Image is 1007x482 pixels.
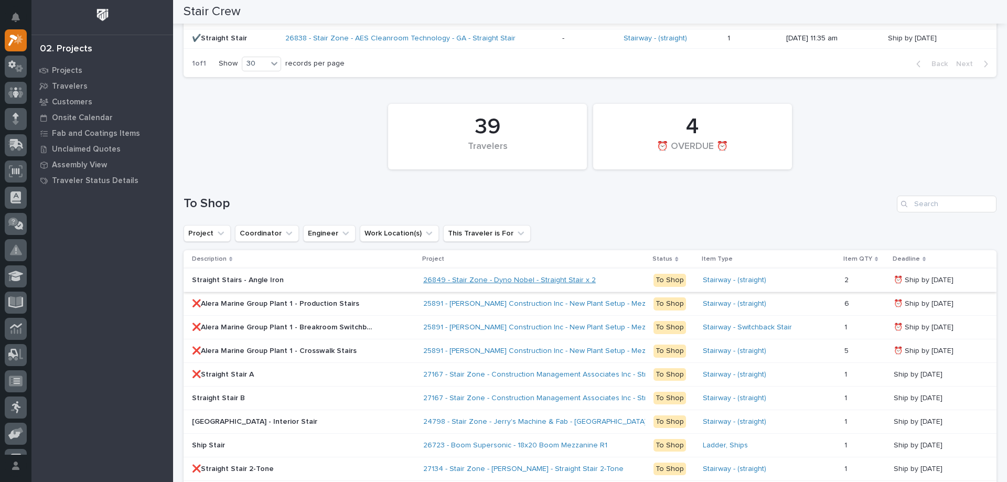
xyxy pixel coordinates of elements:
[423,299,694,308] a: 25891 - [PERSON_NAME] Construction Inc - New Plant Setup - Mezzanine Project
[894,345,956,356] p: ⏰ Ship by [DATE]
[624,34,687,43] a: Stairway - (straight)
[908,59,952,69] button: Back
[184,225,231,242] button: Project
[894,321,956,332] p: ⏰ Ship by [DATE]
[422,253,444,265] p: Project
[52,113,113,123] p: Onsite Calendar
[652,253,672,265] p: Status
[423,347,694,356] a: 25891 - [PERSON_NAME] Construction Inc - New Plant Setup - Mezzanine Project
[888,32,939,43] p: Ship by [DATE]
[423,323,694,332] a: 25891 - [PERSON_NAME] Construction Inc - New Plant Setup - Mezzanine Project
[184,196,893,211] h1: To Shop
[192,439,227,450] p: Ship Stair
[952,59,997,69] button: Next
[52,129,140,138] p: Fab and Coatings Items
[844,297,851,308] p: 6
[93,5,112,25] img: Workspace Logo
[184,269,997,292] tr: Straight Stairs - Angle IronStraight Stairs - Angle Iron 26849 - Stair Zone - Dyno Nobel - Straig...
[654,321,686,334] div: To Shop
[184,457,997,481] tr: ❌Straight Stair 2-Tone❌Straight Stair 2-Tone 27134 - Stair Zone - [PERSON_NAME] - Straight Stair ...
[703,276,766,285] a: Stairway - (straight)
[844,274,851,285] p: 2
[703,441,748,450] a: Ladder, Ships
[52,82,88,91] p: Travelers
[184,4,241,19] h2: Stair Crew
[184,51,215,77] p: 1 of 1
[184,410,997,434] tr: [GEOGRAPHIC_DATA] - Interior Stair[GEOGRAPHIC_DATA] - Interior Stair 24798 - Stair Zone - Jerry's...
[219,59,238,68] p: Show
[52,145,121,154] p: Unclaimed Quotes
[894,368,945,379] p: Ship by [DATE]
[844,392,849,403] p: 1
[654,439,686,452] div: To Shop
[843,253,872,265] p: Item QTY
[654,415,686,429] div: To Shop
[31,62,173,78] a: Projects
[844,345,851,356] p: 5
[894,297,956,308] p: ⏰ Ship by [DATE]
[894,415,945,426] p: Ship by [DATE]
[844,415,849,426] p: 1
[31,78,173,94] a: Travelers
[844,321,849,332] p: 1
[192,415,319,426] p: [GEOGRAPHIC_DATA] - Interior Stair
[423,276,596,285] a: 26849 - Stair Zone - Dyno Nobel - Straight Stair x 2
[31,173,173,188] a: Traveler Status Details
[285,59,345,68] p: records per page
[40,44,92,55] div: 02. Projects
[727,32,732,43] p: 1
[562,34,615,43] p: -
[184,434,997,457] tr: Ship StairShip Stair 26723 - Boom Supersonic - 18x20 Boom Mezzanine R1 To ShopLadder, Ships 11 Sh...
[703,323,792,332] a: Stairway - Switchback Stair
[406,114,570,140] div: 39
[611,141,775,163] div: ⏰ OVERDUE ⏰
[31,125,173,141] a: Fab and Coatings Items
[423,465,624,474] a: 27134 - Stair Zone - [PERSON_NAME] - Straight Stair 2-Tone
[52,66,82,76] p: Projects
[192,345,359,356] p: ❌Alera Marine Group Plant 1 - Crosswalk Stairs
[956,59,979,69] span: Next
[31,94,173,110] a: Customers
[360,225,439,242] button: Work Location(s)
[5,6,27,28] button: Notifications
[192,368,256,379] p: ❌Straight Stair A
[654,345,686,358] div: To Shop
[184,339,997,363] tr: ❌Alera Marine Group Plant 1 - Crosswalk Stairs❌Alera Marine Group Plant 1 - Crosswalk Stairs 2589...
[285,34,516,43] a: 26838 - Stair Zone - AES Cleanroom Technology - GA - Straight Stair
[13,13,27,29] div: Notifications
[702,253,733,265] p: Item Type
[703,394,766,403] a: Stairway - (straight)
[654,392,686,405] div: To Shop
[894,439,945,450] p: Ship by [DATE]
[894,392,945,403] p: Ship by [DATE]
[192,32,249,43] p: ✔️Straight Stair
[184,316,997,339] tr: ❌Alera Marine Group Plant 1 - Breakroom Switchback Stair❌Alera Marine Group Plant 1 - Breakroom S...
[235,225,299,242] button: Coordinator
[184,292,997,316] tr: ❌Alera Marine Group Plant 1 - Production Stairs❌Alera Marine Group Plant 1 - Production Stairs 25...
[423,370,684,379] a: 27167 - Stair Zone - Construction Management Associates Inc - Straight Stairs
[192,463,276,474] p: ❌Straight Stair 2-Tone
[703,370,766,379] a: Stairway - (straight)
[423,417,647,426] a: 24798 - Stair Zone - Jerry's Machine & Fab - [GEOGRAPHIC_DATA]
[184,29,997,48] tr: ✔️Straight Stair✔️Straight Stair 26838 - Stair Zone - AES Cleanroom Technology - GA - Straight St...
[654,368,686,381] div: To Shop
[925,59,948,69] span: Back
[611,114,775,140] div: 4
[703,465,766,474] a: Stairway - (straight)
[423,394,684,403] a: 27167 - Stair Zone - Construction Management Associates Inc - Straight Stairs
[654,463,686,476] div: To Shop
[894,463,945,474] p: Ship by [DATE]
[184,387,997,410] tr: Straight Stair BStraight Stair B 27167 - Stair Zone - Construction Management Associates Inc - St...
[31,141,173,157] a: Unclaimed Quotes
[894,274,956,285] p: ⏰ Ship by [DATE]
[844,439,849,450] p: 1
[844,368,849,379] p: 1
[52,176,138,186] p: Traveler Status Details
[192,253,227,265] p: Description
[184,363,997,387] tr: ❌Straight Stair A❌Straight Stair A 27167 - Stair Zone - Construction Management Associates Inc - ...
[406,141,570,163] div: Travelers
[192,321,378,332] p: ❌Alera Marine Group Plant 1 - Breakroom Switchback Stair
[192,392,247,403] p: Straight Stair B
[31,157,173,173] a: Assembly View
[703,347,766,356] a: Stairway - (straight)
